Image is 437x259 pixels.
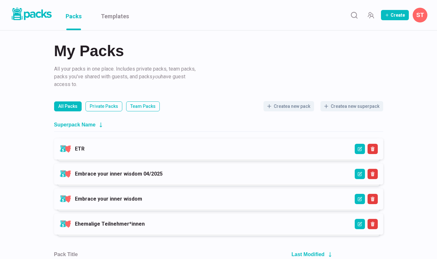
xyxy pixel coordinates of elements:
[54,251,78,257] h2: Pack Title
[355,194,365,204] button: Edit
[292,251,325,257] h2: Last Modified
[368,194,378,204] button: Delete Superpack
[413,8,427,22] button: Savina Tilmann
[152,73,161,80] i: you
[368,219,378,229] button: Delete Superpack
[364,9,377,22] button: Manage Team Invites
[320,101,383,111] button: Createa new superpack
[355,219,365,229] button: Edit
[54,43,383,59] h2: My Packs
[355,169,365,179] button: Edit
[54,122,96,128] h2: Superpack Name
[90,103,118,110] p: Private Packs
[54,65,198,88] p: All your packs in one place. Includes private packs, team packs, packs you've shared with guests,...
[10,6,53,24] a: Packs logo
[130,103,156,110] p: Team Packs
[348,9,360,22] button: Search
[263,101,314,111] button: Createa new pack
[381,10,409,20] button: Create Pack
[368,144,378,154] button: Delete Superpack
[10,6,53,22] img: Packs logo
[58,103,77,110] p: All Packs
[355,144,365,154] button: Edit
[368,169,378,179] button: Delete Superpack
